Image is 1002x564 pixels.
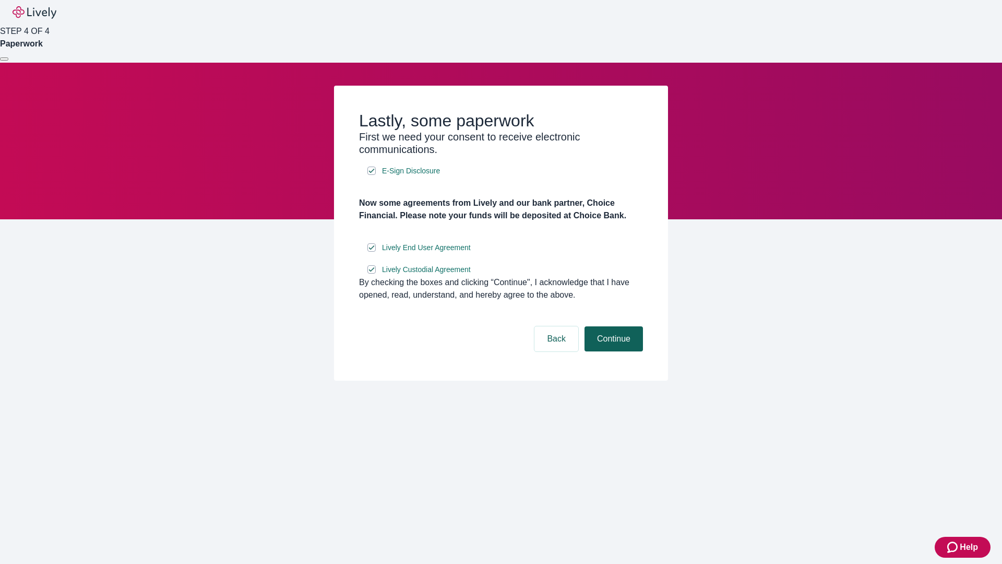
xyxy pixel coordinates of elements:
button: Continue [584,326,643,351]
svg: Zendesk support icon [947,541,960,554]
span: Lively End User Agreement [382,242,471,253]
h3: First we need your consent to receive electronic communications. [359,131,643,156]
div: By checking the boxes and clicking “Continue", I acknowledge that I have opened, read, understand... [359,276,643,301]
span: Lively Custodial Agreement [382,264,471,275]
span: Help [960,541,978,554]
h2: Lastly, some paperwork [359,111,643,131]
a: e-sign disclosure document [380,164,442,178]
button: Back [534,326,578,351]
a: e-sign disclosure document [380,263,473,276]
span: E-Sign Disclosure [382,166,440,177]
img: Lively [13,6,56,19]
a: e-sign disclosure document [380,241,473,254]
h4: Now some agreements from Lively and our bank partner, Choice Financial. Please note your funds wi... [359,197,643,222]
button: Zendesk support iconHelp [935,537,991,558]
